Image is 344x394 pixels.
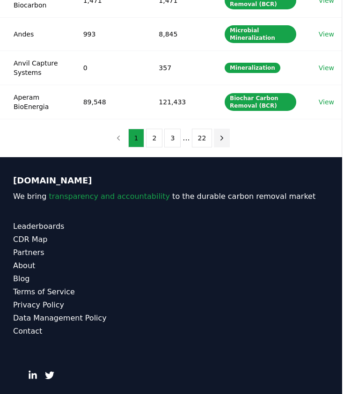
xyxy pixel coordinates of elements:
a: View [319,63,334,73]
td: 121,433 [144,85,210,119]
div: Biochar Carbon Removal (BCR) [225,93,296,111]
button: 1 [128,129,145,147]
a: Blog [13,273,327,285]
a: View [319,29,334,39]
button: 22 [192,129,212,147]
a: Twitter [45,371,54,380]
p: We bring to the durable carbon removal market [13,191,327,202]
td: 8,845 [144,17,210,51]
button: 2 [146,129,162,147]
div: Microbial Mineralization [225,25,296,43]
a: Data Management Policy [13,313,327,324]
a: View [319,97,334,107]
a: Terms of Service [13,286,327,298]
span: transparency and accountability [49,192,170,201]
a: Leaderboards [13,221,327,232]
a: Privacy Policy [13,299,327,311]
a: LinkedIn [28,371,37,380]
td: 993 [68,17,144,51]
div: Mineralization [225,63,280,73]
td: 0 [68,51,144,85]
button: 3 [164,129,181,147]
p: [DOMAIN_NAME] [13,174,327,187]
a: About [13,260,327,271]
td: 89,548 [68,85,144,119]
li: ... [183,132,190,144]
button: next page [214,129,230,147]
a: CDR Map [13,234,327,245]
td: 357 [144,51,210,85]
a: Partners [13,247,327,258]
a: Contact [13,326,327,337]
